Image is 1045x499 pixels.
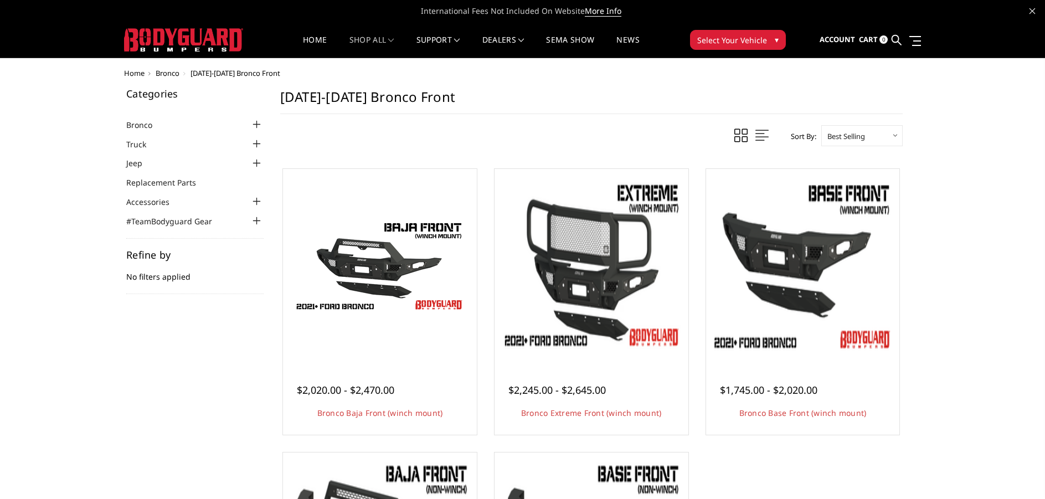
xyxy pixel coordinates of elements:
a: SEMA Show [546,36,594,58]
a: Replacement Parts [126,177,210,188]
h5: Refine by [126,250,264,260]
a: Bronco [126,119,166,131]
a: Accessories [126,196,183,208]
span: Select Your Vehicle [697,34,767,46]
h5: Categories [126,89,264,99]
a: Bronco Extreme Front (winch mount) [521,408,662,418]
a: Home [303,36,327,58]
span: ▾ [775,34,779,45]
a: Bronco [156,68,179,78]
span: Cart [859,34,878,44]
span: $2,245.00 - $2,645.00 [508,383,606,397]
h1: [DATE]-[DATE] Bronco Front [280,89,903,114]
button: Select Your Vehicle [690,30,786,50]
a: Home [124,68,145,78]
a: Bronco Base Front (winch mount) [739,408,867,418]
a: Account [820,25,855,55]
img: BODYGUARD BUMPERS [124,28,243,52]
label: Sort By: [785,128,816,145]
span: Account [820,34,855,44]
a: Dealers [482,36,524,58]
a: Support [416,36,460,58]
a: Freedom Series - Bronco Base Front Bumper Bronco Base Front (winch mount) [709,172,897,360]
a: Jeep [126,157,156,169]
a: Bronco Extreme Front (winch mount) Bronco Extreme Front (winch mount) [497,172,686,360]
span: $1,745.00 - $2,020.00 [720,383,817,397]
a: Cart 0 [859,25,888,55]
a: News [616,36,639,58]
a: Bronco Baja Front (winch mount) [317,408,443,418]
a: More Info [585,6,621,17]
div: No filters applied [126,250,264,294]
a: shop all [349,36,394,58]
span: 0 [879,35,888,44]
a: #TeamBodyguard Gear [126,215,226,227]
a: Truck [126,138,160,150]
span: [DATE]-[DATE] Bronco Front [191,68,280,78]
a: Bodyguard Ford Bronco Bronco Baja Front (winch mount) [286,172,474,360]
span: $2,020.00 - $2,470.00 [297,383,394,397]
